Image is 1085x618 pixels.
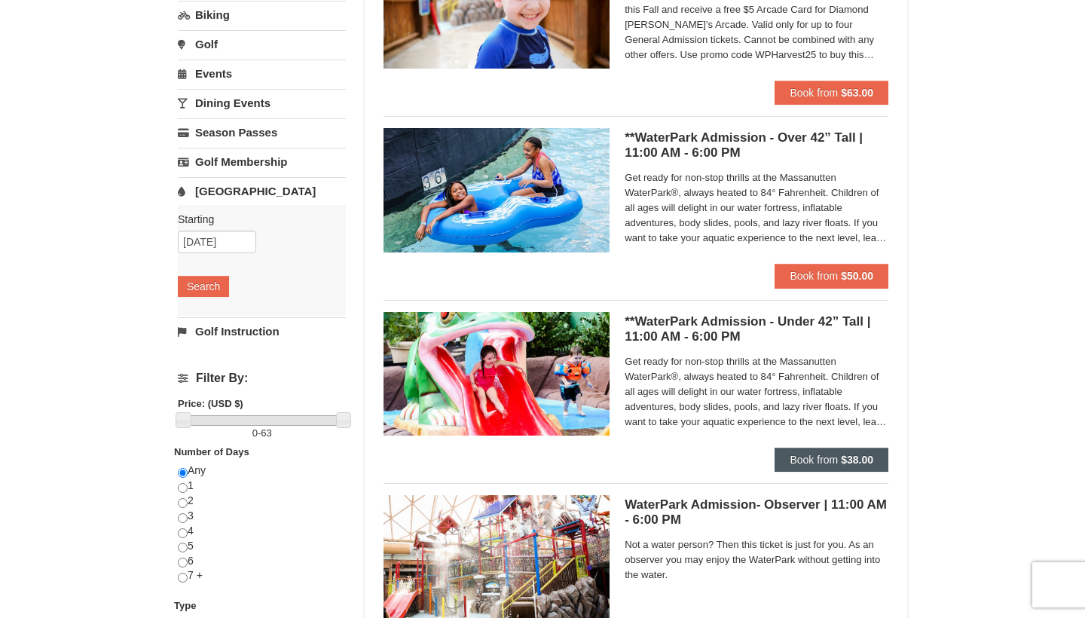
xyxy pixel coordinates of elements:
strong: $38.00 [841,454,873,466]
span: Book from [790,87,838,99]
img: 6619917-726-5d57f225.jpg [384,128,610,252]
h4: Filter By: [178,372,346,385]
span: Get ready for non-stop thrills at the Massanutten WaterPark®, always heated to 84° Fahrenheit. Ch... [625,170,888,246]
a: Golf Membership [178,148,346,176]
label: - [178,426,346,441]
span: 0 [252,427,258,439]
div: Any 1 2 3 4 5 6 7 + [178,463,346,598]
a: Golf Instruction [178,317,346,345]
a: Golf [178,30,346,58]
strong: $50.00 [841,270,873,282]
span: Book from [790,454,838,466]
button: Book from $38.00 [775,448,888,472]
strong: Number of Days [174,446,249,457]
a: [GEOGRAPHIC_DATA] [178,177,346,205]
button: Book from $63.00 [775,81,888,105]
h5: **WaterPark Admission - Over 42” Tall | 11:00 AM - 6:00 PM [625,130,888,161]
span: 63 [261,427,271,439]
span: Book from [790,270,838,282]
a: Dining Events [178,89,346,117]
h5: WaterPark Admission- Observer | 11:00 AM - 6:00 PM [625,497,888,528]
strong: Type [174,600,196,611]
a: Biking [178,1,346,29]
button: Search [178,276,229,297]
a: Season Passes [178,118,346,146]
h5: **WaterPark Admission - Under 42” Tall | 11:00 AM - 6:00 PM [625,314,888,344]
span: Not a water person? Then this ticket is just for you. As an observer you may enjoy the WaterPark ... [625,537,888,583]
img: 6619917-738-d4d758dd.jpg [384,312,610,436]
strong: $63.00 [841,87,873,99]
span: Get ready for non-stop thrills at the Massanutten WaterPark®, always heated to 84° Fahrenheit. Ch... [625,354,888,430]
button: Book from $50.00 [775,264,888,288]
a: Events [178,60,346,87]
label: Starting [178,212,335,227]
strong: Price: (USD $) [178,398,243,409]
